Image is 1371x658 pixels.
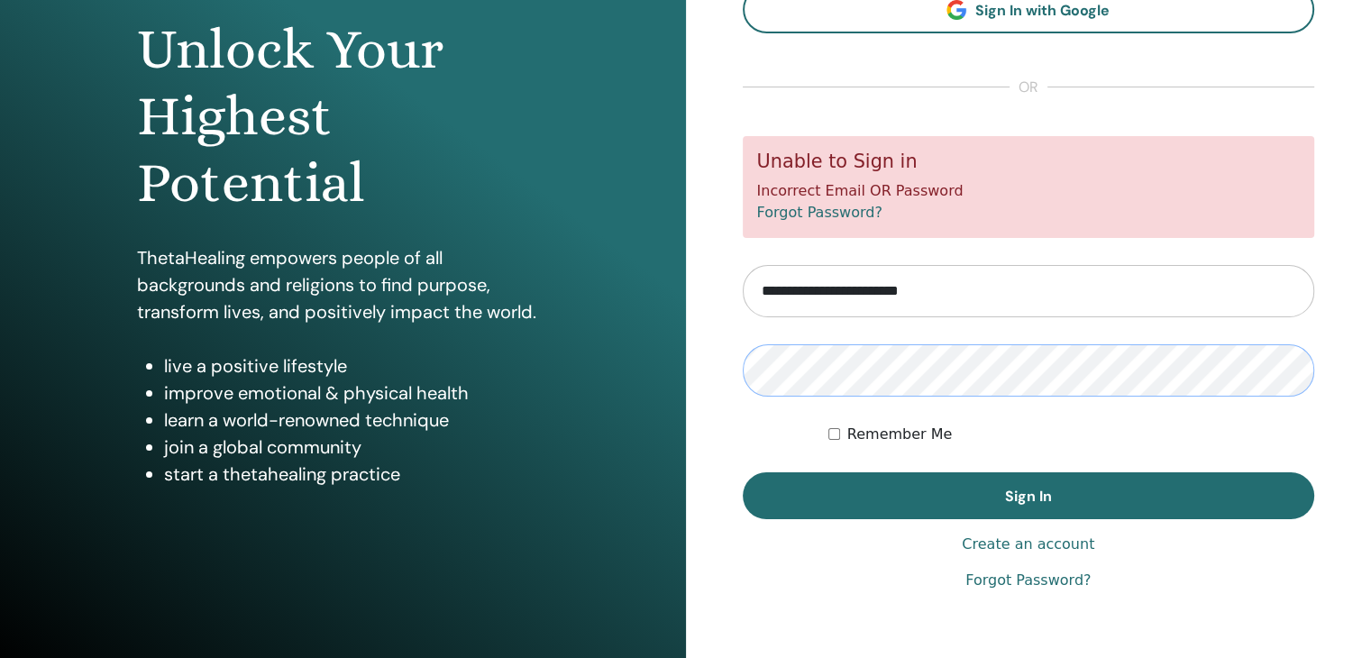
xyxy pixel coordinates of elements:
[164,352,549,379] li: live a positive lifestyle
[847,424,953,445] label: Remember Me
[965,570,1091,591] a: Forgot Password?
[1010,77,1047,98] span: or
[975,1,1110,20] span: Sign In with Google
[137,16,549,217] h1: Unlock Your Highest Potential
[962,534,1094,555] a: Create an account
[164,379,549,407] li: improve emotional & physical health
[164,407,549,434] li: learn a world-renowned technique
[137,244,549,325] p: ThetaHealing empowers people of all backgrounds and religions to find purpose, transform lives, a...
[1005,487,1052,506] span: Sign In
[743,136,1315,238] div: Incorrect Email OR Password
[743,472,1315,519] button: Sign In
[164,461,549,488] li: start a thetahealing practice
[757,204,882,221] a: Forgot Password?
[828,424,1314,445] div: Keep me authenticated indefinitely or until I manually logout
[164,434,549,461] li: join a global community
[757,151,1301,173] h5: Unable to Sign in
